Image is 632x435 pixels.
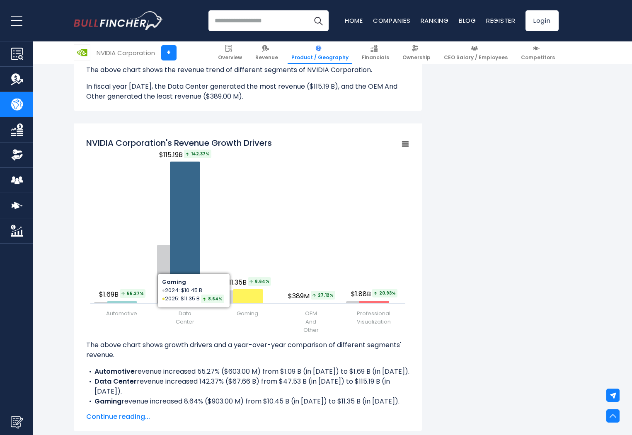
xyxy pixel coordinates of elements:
b: Automotive [94,367,135,376]
img: NVDA logo [74,45,90,60]
a: Login [525,10,559,31]
img: Ownership [11,149,23,161]
span: Financials [362,54,389,61]
span: Revenue [255,54,278,61]
span: 27.12% [311,291,335,300]
span: Competitors [521,54,555,61]
a: Competitors [517,41,559,64]
span: $1.69B [99,289,147,300]
a: Ranking [421,16,449,25]
span: OEM And Other [303,309,319,334]
a: Companies [373,16,411,25]
a: Register [486,16,516,25]
span: 20.93% [372,289,397,297]
button: Search [308,10,329,31]
a: Revenue [252,41,282,64]
span: $1.88B [351,289,399,299]
li: revenue increased 142.37% ($67.66 B) from $47.53 B (in [DATE]) to $115.19 B (in [DATE]). [86,377,409,396]
p: In fiscal year [DATE], the Data Center generated the most revenue ($115.19 B), and the OEM And Ot... [86,82,409,101]
li: revenue increased 8.64% ($903.00 M) from $10.45 B (in [DATE]) to $11.35 B (in [DATE]). [86,396,409,406]
span: Ownership [402,54,431,61]
a: Product / Geography [288,41,352,64]
a: CEO Salary / Employees [440,41,511,64]
span: $389M [288,291,337,301]
span: 142.37% [184,150,211,158]
b: Gaming [94,396,121,406]
span: Automotive [106,309,137,318]
li: revenue increased 55.27% ($603.00 M) from $1.09 B (in [DATE]) to $1.69 B (in [DATE]). [86,367,409,377]
span: 55.27% [120,289,145,298]
a: Ownership [399,41,434,64]
p: The above chart shows the revenue trend of different segments of NVIDIA Corporation. [86,65,409,75]
span: Data Center [176,309,194,326]
img: Bullfincher logo [74,11,163,30]
span: Gaming [237,309,258,318]
p: The above chart shows growth drivers and a year-over-year comparison of different segments' revenue. [86,340,409,360]
svg: NVIDIA Corporation's Revenue Growth Drivers [86,133,409,340]
span: $115.19B [159,150,213,160]
div: NVIDIA Corporation [97,48,155,58]
a: Go to homepage [74,11,163,30]
a: + [161,45,177,60]
b: Data Center [94,377,137,386]
span: 8.64% [248,277,271,286]
span: Professional Visualization [344,309,404,326]
span: Continue reading... [86,412,409,422]
tspan: NVIDIA Corporation's Revenue Growth Drivers [86,137,272,149]
span: Overview [218,54,242,61]
span: Product / Geography [291,54,349,61]
span: CEO Salary / Employees [444,54,508,61]
a: Blog [459,16,476,25]
span: $11.35B [225,277,272,288]
a: Financials [358,41,393,64]
a: Home [345,16,363,25]
a: Overview [214,41,246,64]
